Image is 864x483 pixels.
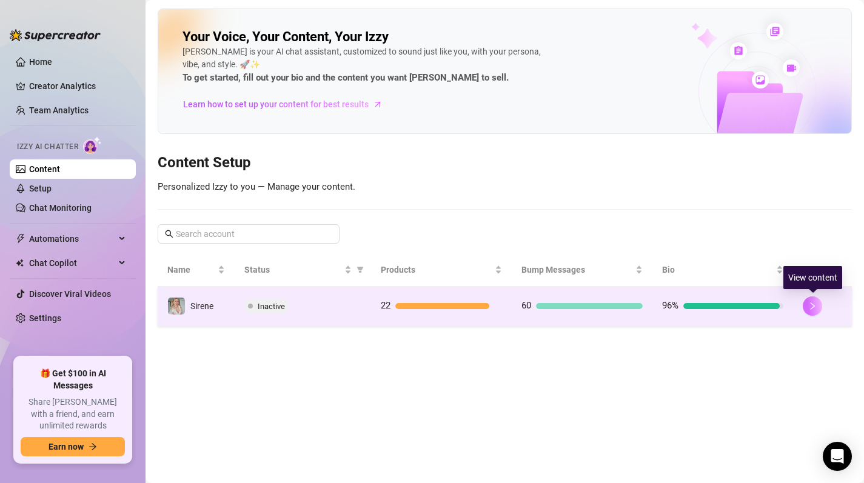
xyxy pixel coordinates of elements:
[167,263,215,276] span: Name
[662,300,678,311] span: 96%
[17,141,78,153] span: Izzy AI Chatter
[29,184,52,193] a: Setup
[29,203,92,213] a: Chat Monitoring
[381,300,390,311] span: 22
[183,98,369,111] span: Learn how to set up your content for best results
[21,437,125,456] button: Earn nowarrow-right
[244,263,342,276] span: Status
[183,72,509,83] strong: To get started, fill out your bio and the content you want [PERSON_NAME] to sell.
[29,76,126,96] a: Creator Analytics
[89,442,97,451] span: arrow-right
[176,227,323,241] input: Search account
[29,105,89,115] a: Team Analytics
[158,253,235,287] th: Name
[190,301,213,311] span: Sirene
[823,442,852,471] div: Open Intercom Messenger
[662,263,774,276] span: Bio
[808,302,817,310] span: right
[29,229,115,248] span: Automations
[521,300,531,311] span: 60
[371,253,512,287] th: Products
[372,98,384,110] span: arrow-right
[29,289,111,299] a: Discover Viral Videos
[381,263,492,276] span: Products
[521,263,633,276] span: Bump Messages
[354,261,366,279] span: filter
[783,266,842,289] div: View content
[16,234,25,244] span: thunderbolt
[21,396,125,432] span: Share [PERSON_NAME] with a friend, and earn unlimited rewards
[652,253,793,287] th: Bio
[21,368,125,391] span: 🎁 Get $100 in AI Messages
[183,95,392,114] a: Learn how to set up your content for best results
[16,259,24,267] img: Chat Copilot
[183,45,546,85] div: [PERSON_NAME] is your AI chat assistant, customized to sound just like you, with your persona, vi...
[258,302,285,311] span: Inactive
[357,266,364,273] span: filter
[158,181,355,192] span: Personalized Izzy to you — Manage your content.
[183,28,389,45] h2: Your Voice, Your Content, Your Izzy
[158,153,852,173] h3: Content Setup
[10,29,101,41] img: logo-BBDzfeDw.svg
[663,10,851,133] img: ai-chatter-content-library-cLFOSyPT.png
[29,313,61,323] a: Settings
[235,253,371,287] th: Status
[512,253,652,287] th: Bump Messages
[29,57,52,67] a: Home
[49,442,84,451] span: Earn now
[803,296,822,316] button: right
[29,164,60,174] a: Content
[168,298,185,315] img: Sirene
[29,253,115,273] span: Chat Copilot
[83,136,102,154] img: AI Chatter
[165,230,173,238] span: search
